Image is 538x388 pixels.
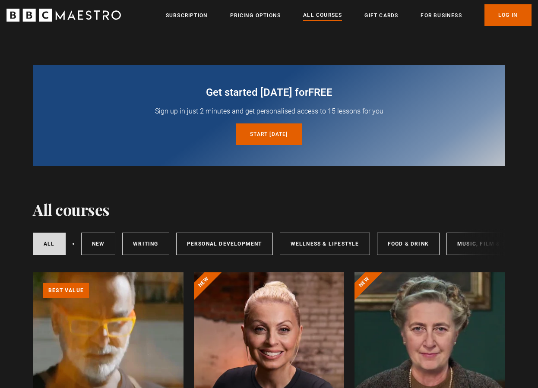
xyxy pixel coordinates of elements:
[33,200,110,218] h1: All courses
[54,85,484,99] h2: Get started [DATE] for
[43,283,89,298] p: Best value
[54,106,484,117] p: Sign up in just 2 minutes and get personalised access to 15 lessons for you
[280,233,370,255] a: Wellness & Lifestyle
[6,9,121,22] svg: BBC Maestro
[166,11,208,20] a: Subscription
[166,4,532,26] nav: Primary
[176,233,273,255] a: Personal Development
[308,86,332,98] span: free
[122,233,169,255] a: Writing
[421,11,462,20] a: For business
[236,123,301,145] a: Start [DATE]
[230,11,281,20] a: Pricing Options
[484,4,532,26] a: Log In
[81,233,116,255] a: New
[33,233,66,255] a: All
[303,11,342,20] a: All Courses
[377,233,440,255] a: Food & Drink
[364,11,398,20] a: Gift Cards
